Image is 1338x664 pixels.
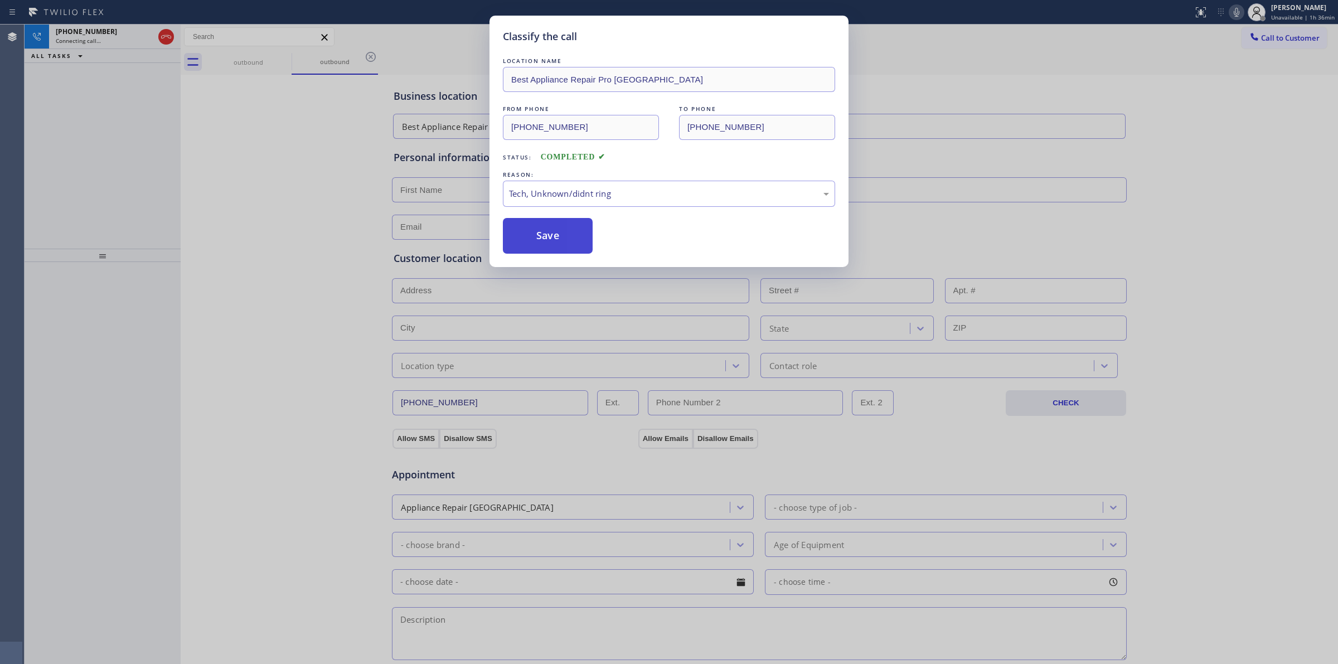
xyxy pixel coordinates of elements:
div: Tech, Unknown/didnt ring [509,187,829,200]
button: Save [503,218,593,254]
input: To phone [679,115,835,140]
span: Status: [503,153,532,161]
div: LOCATION NAME [503,55,835,67]
div: TO PHONE [679,103,835,115]
input: From phone [503,115,659,140]
h5: Classify the call [503,29,577,44]
div: REASON: [503,169,835,181]
span: COMPLETED [541,153,605,161]
div: FROM PHONE [503,103,659,115]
